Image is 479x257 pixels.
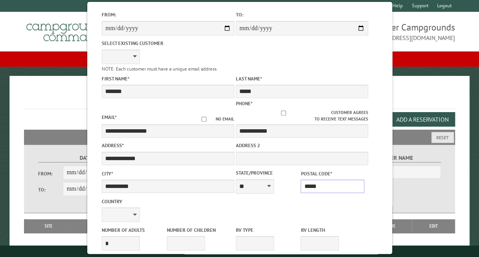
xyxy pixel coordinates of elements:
[301,170,364,177] label: Postal Code
[24,130,455,144] h2: Filters
[235,11,368,18] label: To:
[24,15,119,45] img: Campground Commander
[192,116,234,122] label: No email
[235,111,331,116] input: Customer agrees to receive text messages
[390,112,455,127] button: Add a Reservation
[412,219,455,233] th: Edit
[235,169,299,177] label: State/Province
[101,226,165,234] label: Number of Adults
[38,154,137,162] label: Dates
[235,100,252,107] label: Phone
[301,226,364,234] label: RV Length
[235,142,368,149] label: Address 2
[101,11,234,18] label: From:
[28,219,70,233] th: Site
[38,186,63,193] label: To:
[38,170,63,177] label: From:
[235,226,299,234] label: RV Type
[235,109,368,122] label: Customer agrees to receive text messages
[101,142,234,149] label: Address
[70,219,125,233] th: Dates
[431,132,454,143] button: Reset
[101,66,217,72] small: NOTE: Each customer must have a unique email address.
[101,114,116,120] label: Email
[192,117,215,122] input: No email
[101,170,234,177] label: City
[167,226,230,234] label: Number of Children
[101,40,234,47] label: Select existing customer
[235,75,368,82] label: Last Name
[101,75,234,82] label: First Name
[101,198,234,205] label: Country
[24,88,455,109] h1: Reservations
